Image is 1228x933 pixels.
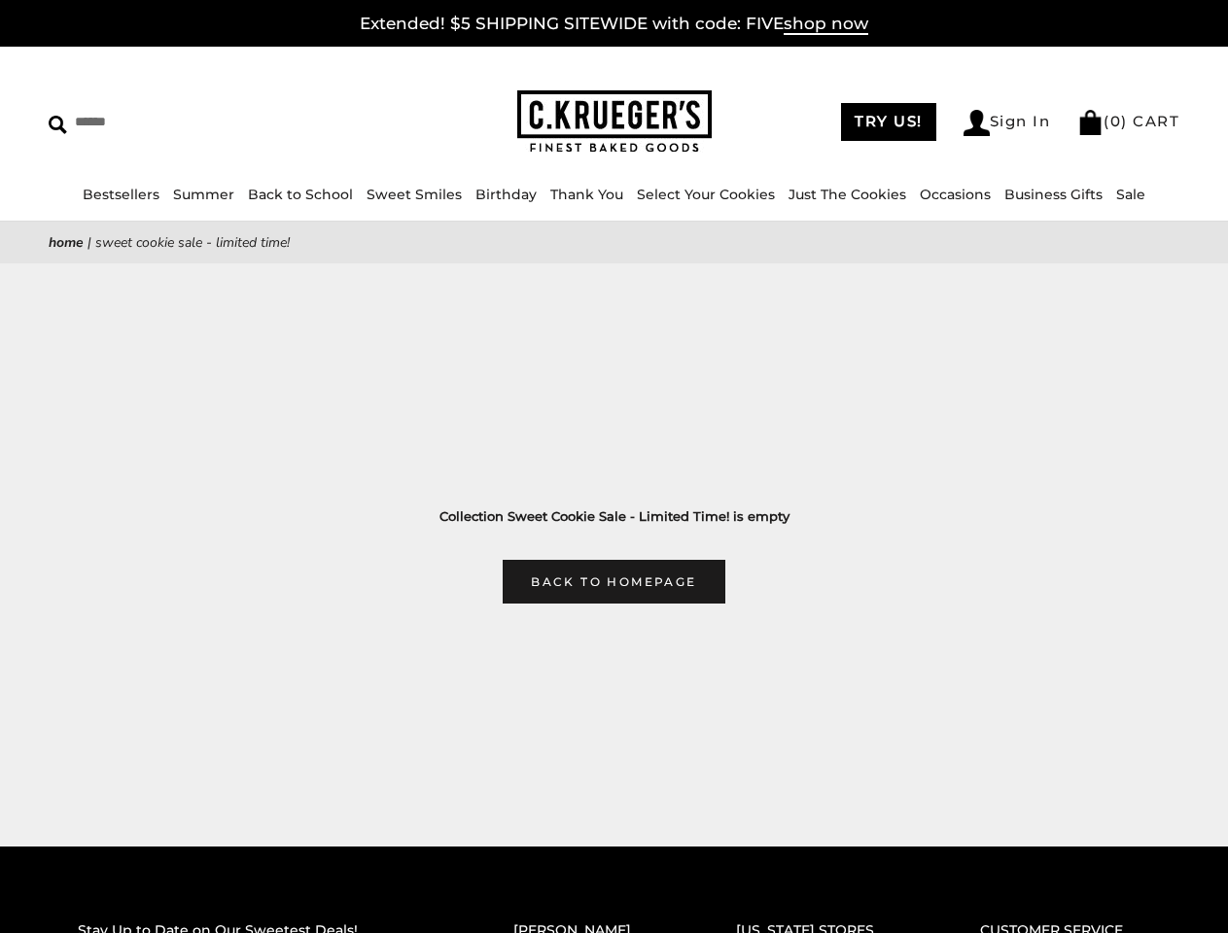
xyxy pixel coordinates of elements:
[367,186,462,203] a: Sweet Smiles
[1004,186,1103,203] a: Business Gifts
[88,233,91,252] span: |
[475,186,537,203] a: Birthday
[248,186,353,203] a: Back to School
[49,116,67,134] img: Search
[964,110,990,136] img: Account
[360,14,868,35] a: Extended! $5 SHIPPING SITEWIDE with code: FIVEshop now
[1077,112,1179,130] a: (0) CART
[95,233,290,252] span: Sweet Cookie Sale - Limited Time!
[1077,110,1104,135] img: Bag
[49,231,1179,254] nav: breadcrumbs
[550,186,623,203] a: Thank You
[789,186,906,203] a: Just The Cookies
[503,560,724,604] a: Back to homepage
[841,103,936,141] a: TRY US!
[49,233,84,252] a: Home
[173,186,234,203] a: Summer
[517,90,712,154] img: C.KRUEGER'S
[49,107,307,137] input: Search
[637,186,775,203] a: Select Your Cookies
[920,186,991,203] a: Occasions
[78,506,1150,527] h3: Collection Sweet Cookie Sale - Limited Time! is empty
[1116,186,1145,203] a: Sale
[784,14,868,35] span: shop now
[1110,112,1122,130] span: 0
[83,186,159,203] a: Bestsellers
[964,110,1051,136] a: Sign In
